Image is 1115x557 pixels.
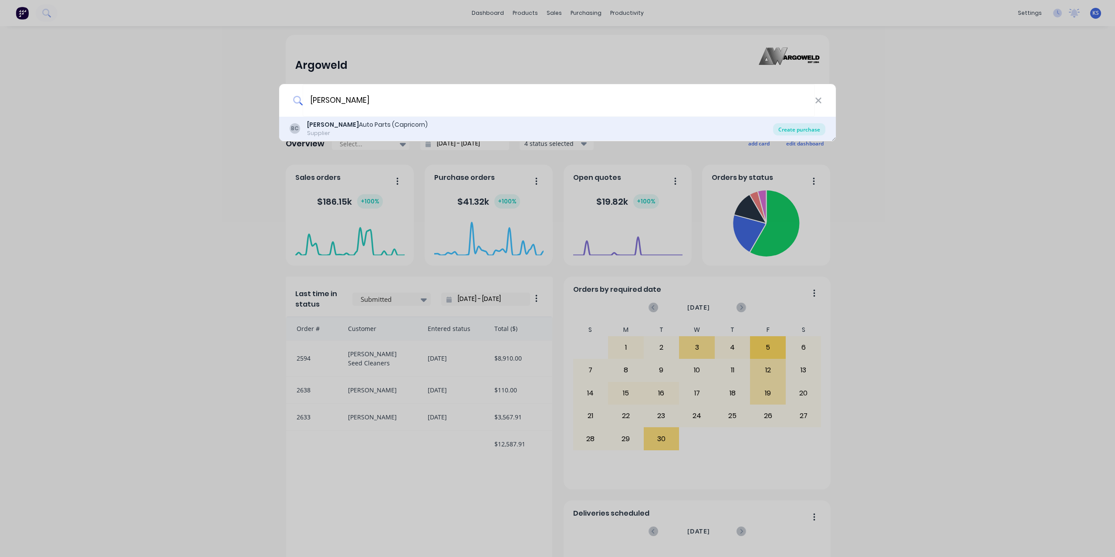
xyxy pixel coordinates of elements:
[307,120,359,129] b: [PERSON_NAME]
[290,123,300,134] div: BC
[303,84,815,117] input: Enter a supplier name to create a new order...
[773,123,825,135] div: Create purchase
[307,120,428,129] div: Auto Parts (Capricorn)
[307,129,428,137] div: Supplier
